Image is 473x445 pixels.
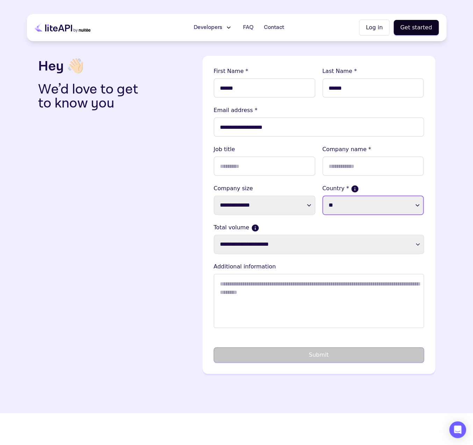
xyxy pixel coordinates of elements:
[193,23,222,32] span: Developers
[38,56,197,77] h3: Hey 👋🏻
[259,21,288,35] a: Contact
[449,421,466,438] div: Open Intercom Messenger
[322,67,424,75] lable: Last Name *
[238,21,257,35] a: FAQ
[352,186,358,192] button: If more than one country, please select where the majority of your sales come from.
[359,20,389,36] button: Log in
[214,184,315,193] label: Company size
[322,184,424,193] label: Country *
[394,20,439,35] button: Get started
[264,23,284,32] span: Contact
[252,225,258,231] button: Current monthly volume your business makes in USD
[214,106,424,114] lable: Email address *
[214,145,315,154] lable: Job title
[322,145,424,154] lable: Company name *
[214,262,424,271] lable: Additional information
[214,67,315,75] lable: First Name *
[189,21,236,35] button: Developers
[214,223,424,232] label: Total volume
[38,82,149,110] p: We’d love to get to know you
[214,347,424,363] button: Submit
[243,23,253,32] span: FAQ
